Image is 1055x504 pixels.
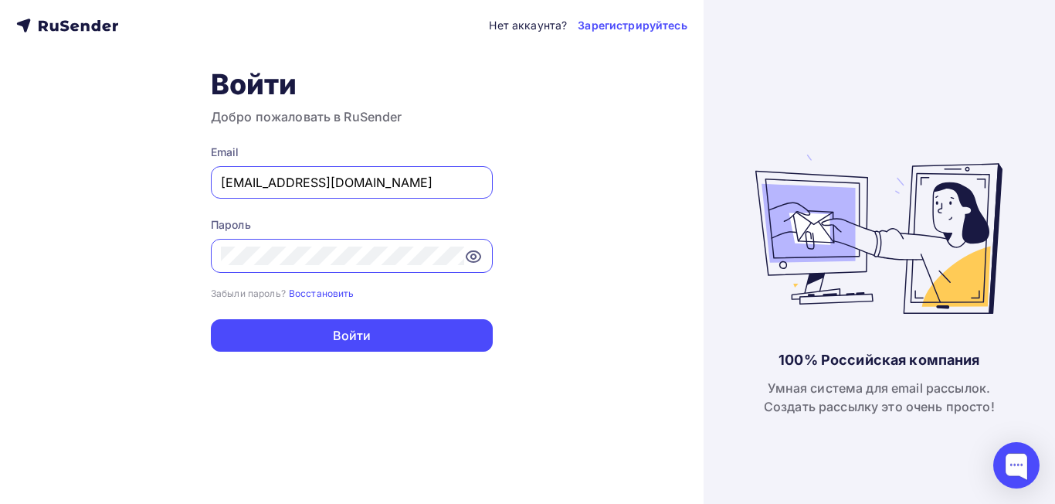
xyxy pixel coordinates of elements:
a: Восстановить [289,286,354,299]
a: Зарегистрируйтесь [578,18,687,33]
div: Умная система для email рассылок. Создать рассылку это очень просто! [764,379,995,416]
h1: Войти [211,67,493,101]
div: 100% Российская компания [779,351,979,369]
small: Восстановить [289,288,354,299]
h3: Добро пожаловать в RuSender [211,107,493,126]
div: Пароль [211,217,493,233]
small: Забыли пароль? [211,288,286,299]
input: Укажите свой email [221,173,483,192]
div: Email [211,145,493,160]
div: Нет аккаунта? [489,18,567,33]
button: Войти [211,319,493,352]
